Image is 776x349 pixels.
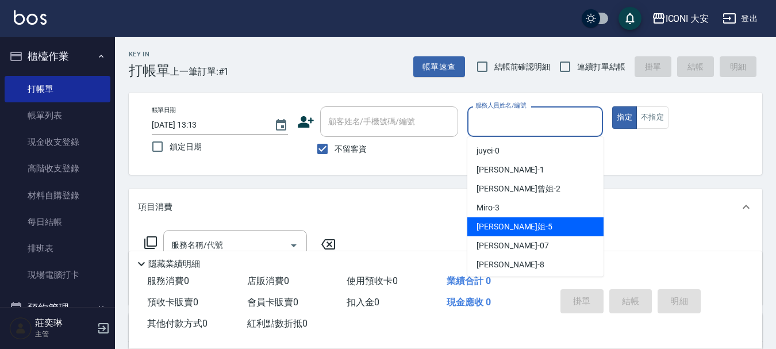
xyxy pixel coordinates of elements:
button: 登出 [718,8,762,29]
span: 預收卡販賣 0 [147,297,198,308]
span: 連續打單結帳 [577,61,625,73]
span: 上一筆訂單:#1 [170,64,229,79]
label: 服務人員姓名/編號 [475,101,526,110]
span: 業績合計 0 [447,275,491,286]
button: Open [285,236,303,255]
button: 指定 [612,106,637,129]
span: 會員卡販賣 0 [247,297,298,308]
a: 打帳單 [5,76,110,102]
a: 材料自購登錄 [5,182,110,209]
span: [PERSON_NAME] -1 [477,164,544,176]
span: 服務消費 0 [147,275,189,286]
h3: 打帳單 [129,63,170,79]
span: [PERSON_NAME]曾姐 -2 [477,183,560,195]
div: 項目消費 [129,189,762,225]
a: 現金收支登錄 [5,129,110,155]
a: 現場電腦打卡 [5,262,110,288]
button: 帳單速查 [413,56,465,78]
a: 排班表 [5,235,110,262]
button: 櫃檯作業 [5,41,110,71]
p: 隱藏業績明細 [148,258,200,270]
span: [PERSON_NAME] -8 [477,259,544,271]
a: 帳單列表 [5,102,110,129]
p: 主管 [35,329,94,339]
label: 帳單日期 [152,106,176,114]
span: Miro -3 [477,202,500,214]
button: 不指定 [636,106,669,129]
span: [PERSON_NAME] -07 [477,240,549,252]
h5: 莊奕琳 [35,317,94,329]
div: ICONI 大安 [666,11,709,26]
span: juyei -0 [477,145,500,157]
span: 店販消費 0 [247,275,289,286]
span: 紅利點數折抵 0 [247,318,308,329]
span: 不留客資 [335,143,367,155]
p: 項目消費 [138,201,172,213]
input: YYYY/MM/DD hh:mm [152,116,263,135]
span: 使用預收卡 0 [347,275,398,286]
img: Person [9,317,32,340]
span: 其他付款方式 0 [147,318,208,329]
span: 鎖定日期 [170,141,202,153]
button: Choose date, selected date is 2025-08-20 [267,112,295,139]
span: 扣入金 0 [347,297,379,308]
span: 結帳前確認明細 [494,61,551,73]
a: 高階收支登錄 [5,155,110,182]
button: 預約管理 [5,293,110,323]
button: ICONI 大安 [647,7,714,30]
img: Logo [14,10,47,25]
a: 每日結帳 [5,209,110,235]
h2: Key In [129,51,170,58]
span: [PERSON_NAME]姐 -5 [477,221,552,233]
button: save [619,7,641,30]
span: 現金應收 0 [447,297,491,308]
